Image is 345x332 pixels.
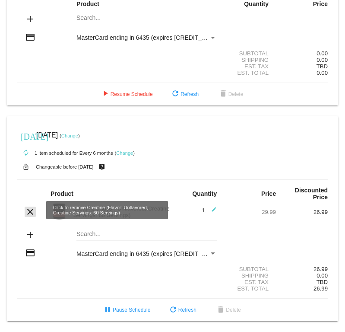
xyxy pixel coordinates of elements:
span: 0.00 [317,272,328,279]
div: Est. Tax [224,279,276,285]
div: 26.99 [276,209,328,215]
button: Delete [211,86,250,102]
strong: Price [261,190,276,197]
strong: Price [313,0,328,7]
mat-icon: clear [25,207,35,217]
span: MasterCard ending in 6435 (expires [CREDIT_CARD_DATA]) [76,250,241,257]
mat-icon: [DATE] [21,131,31,141]
mat-icon: add [25,230,35,240]
input: Search... [76,231,217,238]
span: MasterCard ending in 6435 (expires [CREDIT_CARD_DATA]) [76,34,241,41]
span: Refresh [170,91,199,97]
mat-icon: pause [102,305,113,316]
span: Refresh [168,307,196,313]
mat-icon: lock_open [21,161,31,172]
small: 1 item scheduled for Every 6 months [17,150,113,156]
div: 29.99 [224,209,276,215]
mat-select: Payment Method [76,34,217,41]
mat-icon: live_help [97,161,107,172]
small: ( ) [60,133,80,138]
a: Change [116,150,133,156]
div: Shipping [224,272,276,279]
mat-icon: refresh [168,305,178,316]
mat-icon: refresh [170,89,180,99]
div: Subtotal [224,50,276,57]
button: Pause Schedule [95,302,157,318]
mat-icon: credit_card [25,32,35,42]
mat-icon: add [25,14,35,24]
span: 26.99 [313,285,328,292]
strong: Product [51,190,73,197]
mat-icon: edit [206,207,217,217]
a: Change [61,133,78,138]
button: Refresh [163,86,206,102]
div: Est. Total [224,285,276,292]
mat-icon: play_arrow [100,89,111,99]
strong: Discounted Price [295,187,328,201]
strong: Product [76,0,99,7]
input: Search... [76,15,217,22]
small: ( ) [114,150,135,156]
mat-icon: delete [215,305,226,316]
div: 0.00 [276,50,328,57]
div: Subtotal [224,266,276,272]
div: 26.99 [276,266,328,272]
div: Shipping [224,57,276,63]
div: Est. Total [224,70,276,76]
button: Refresh [161,302,203,318]
img: Image-1-Carousel-Creatine-60S-1000x1000-Transp.png [51,203,68,220]
button: Resume Schedule [93,86,160,102]
small: Changeable before [DATE] [36,164,94,169]
button: Delete [209,302,248,318]
strong: Quantity [192,190,217,197]
mat-icon: credit_card [25,248,35,258]
span: 0.00 [317,70,328,76]
span: TBD [317,63,328,70]
mat-select: Payment Method [76,250,217,257]
mat-icon: delete [218,89,228,99]
mat-icon: autorenew [21,148,31,158]
span: Delete [218,91,244,97]
span: Resume Schedule [100,91,153,97]
span: 0.00 [317,57,328,63]
span: Delete [215,307,241,313]
strong: Quantity [244,0,269,7]
div: Est. Tax [224,63,276,70]
div: Creatine (Flavor: Unflavored, Creatine Servings: 60 Servings) [69,205,173,218]
span: TBD [317,279,328,285]
span: Pause Schedule [102,307,150,313]
span: 1 [202,207,217,214]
